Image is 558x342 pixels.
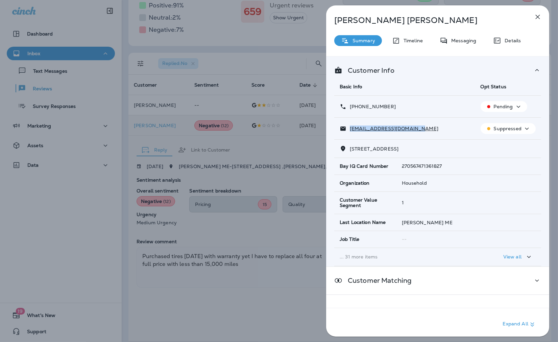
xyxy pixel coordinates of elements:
p: [EMAIL_ADDRESS][DOMAIN_NAME] [346,126,438,131]
span: Basic Info [340,84,362,90]
p: ... 31 more items [340,254,470,259]
p: Suppressed [494,126,521,131]
p: Summary [349,38,375,43]
span: Household [402,180,427,186]
p: Pending [494,104,513,109]
p: Customer Info [342,68,394,73]
span: Customer Value Segment [340,197,391,209]
p: Expand All [503,320,536,328]
button: Pending [481,101,527,112]
p: View all [503,254,521,259]
p: Timeline [400,38,423,43]
span: Bay IQ Card Number [340,163,389,169]
p: [PERSON_NAME] [PERSON_NAME] [334,16,519,25]
span: Opt Status [481,84,506,90]
p: Details [501,38,521,43]
span: Last Location Name [340,220,386,225]
span: -- [402,236,407,242]
span: Job Title [340,236,359,242]
button: Expand All [500,318,539,330]
button: Suppressed [481,123,536,134]
button: View all [501,251,536,263]
button: Add to Static Segment [519,304,533,318]
span: 270567471361827 [402,163,442,169]
p: Messaging [448,38,476,43]
span: [STREET_ADDRESS] [350,146,398,152]
span: Organization [340,180,370,186]
p: [PHONE_NUMBER] [346,104,396,109]
span: 1 [402,200,404,206]
span: [PERSON_NAME] ME [402,220,453,226]
p: Customer Matching [342,278,412,283]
